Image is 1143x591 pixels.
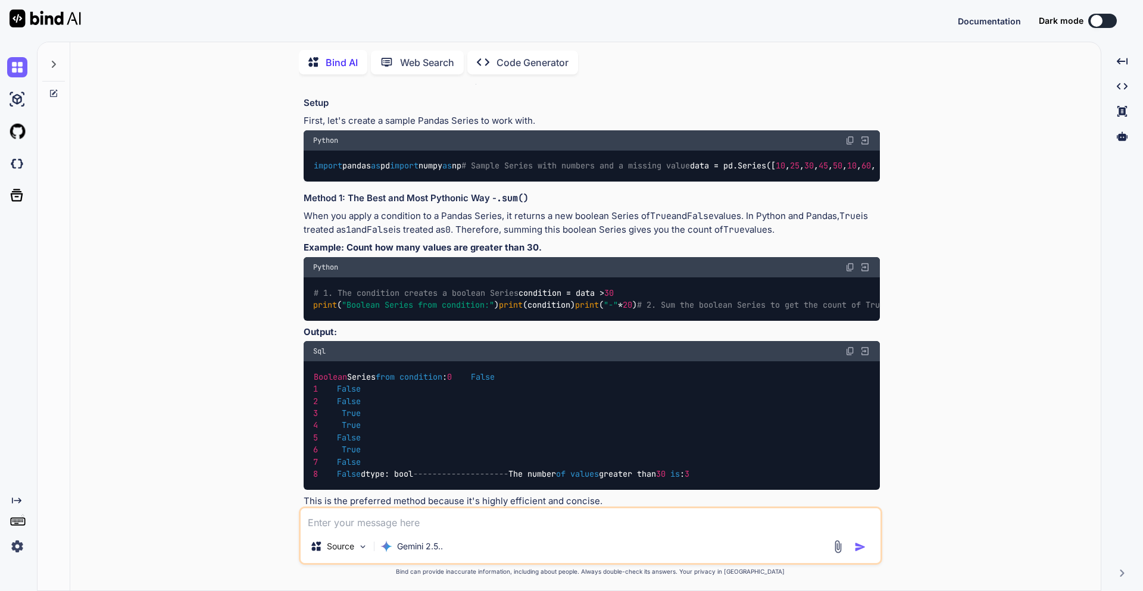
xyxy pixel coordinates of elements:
span: False [337,432,361,443]
span: False [471,371,495,382]
p: Source [327,540,354,552]
span: False [337,384,361,395]
img: settings [7,536,27,556]
button: Documentation [958,15,1021,27]
code: 0 [445,224,451,236]
span: Python [313,262,338,272]
p: Code Generator [496,55,569,70]
p: Web Search [400,55,454,70]
span: Python [313,136,338,145]
code: Series : dtype: bool The number greater than : [313,371,690,480]
span: 8 [313,468,318,479]
span: True [342,408,361,418]
img: attachment [831,540,845,554]
span: 10 [847,161,857,171]
img: Open in Browser [860,135,870,146]
h3: Method 1: The Best and Most Pythonic Way - [304,192,880,205]
span: True [342,445,361,455]
code: .sum() [496,192,529,204]
span: 5 [313,432,318,443]
span: 2 [313,396,318,406]
span: of [556,468,566,479]
span: False [337,396,361,406]
span: print [575,299,599,310]
img: icon [854,541,866,553]
code: False [687,210,714,222]
span: Boolean [314,371,347,382]
span: 3 [685,468,689,479]
span: -------------------- [413,468,508,479]
span: print [313,299,337,310]
img: chat [7,57,27,77]
span: 10 [776,161,785,171]
p: Bind can provide inaccurate information, including about people. Always double-check its answers.... [299,567,882,576]
span: 30 [604,287,614,298]
span: 4 [313,420,318,431]
img: Open in Browser [860,346,870,357]
span: 30 [804,161,814,171]
code: True [650,210,672,222]
span: print [499,299,523,310]
span: "-" [604,299,618,310]
span: from [376,371,395,382]
code: True [723,224,745,236]
code: pandas pd numpy np data = pd.Series([ , , , , , , , np.nan, ]) [313,160,934,172]
p: First, let's create a sample Pandas Series to work with. [304,114,880,128]
span: Documentation [958,16,1021,26]
img: copy [845,262,855,272]
span: "Boolean Series from condition:" [342,299,494,310]
img: copy [845,346,855,356]
span: 1 [313,384,318,395]
span: # 2. Sum the boolean Series to get the count of True values [637,299,918,310]
span: Sql [313,346,326,356]
span: condition [399,371,442,382]
span: 0 [447,371,452,382]
span: 50 [833,161,842,171]
span: True [342,420,361,431]
span: 25 [790,161,800,171]
img: githubLight [7,121,27,142]
code: 1 [346,224,351,236]
img: copy [845,136,855,145]
span: as [371,161,380,171]
code: False [367,224,394,236]
span: is [670,468,680,479]
img: Open in Browser [860,262,870,273]
span: 30 [656,468,666,479]
span: as [442,161,452,171]
span: 3 [313,408,318,418]
code: True [839,210,861,222]
img: darkCloudIdeIcon [7,154,27,174]
p: Gemini 2.5.. [397,540,443,552]
p: This is the preferred method because it's highly efficient and concise. [304,495,880,508]
strong: Output: [304,326,337,337]
span: 7 [313,456,318,467]
span: 20 [623,299,632,310]
strong: Example: Count how many values are greater than 30. [304,242,542,253]
span: values [570,468,599,479]
span: 45 [819,161,828,171]
span: False [337,456,361,467]
span: # Sample Series with numbers and a missing value [461,161,690,171]
img: ai-studio [7,89,27,110]
span: import [314,161,342,171]
p: Bind AI [326,55,358,70]
p: When you apply a condition to a Pandas Series, it returns a new boolean Series of and values. In ... [304,209,880,236]
h3: Setup [304,96,880,110]
img: Gemini 2.5 Pro [380,540,392,552]
img: Bind AI [10,10,81,27]
span: False [337,468,361,479]
span: 6 [313,445,318,455]
span: Dark mode [1039,15,1083,27]
span: import [390,161,419,171]
img: Pick Models [358,542,368,552]
span: 60 [861,161,871,171]
span: # 1. The condition creates a boolean Series [314,287,519,298]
